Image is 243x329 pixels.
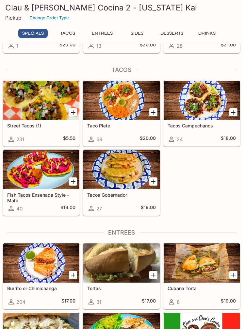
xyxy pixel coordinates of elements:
h5: Fish Tacos Ensenada Style - Mahi [7,192,75,203]
a: Tacos Gobernador27$19.00 [83,150,160,216]
h5: $21.00 [221,42,236,50]
span: 204 [16,299,25,305]
button: Add Tacos Gobernador [149,177,157,186]
h5: Burrito or Chimichanga [7,286,75,291]
button: Add Tacos Campechanos [229,108,237,116]
h5: Cubana Torta [168,286,236,291]
h5: $19.00 [60,205,75,212]
button: Tacos [53,29,82,38]
h5: $17.00 [142,298,156,306]
h4: Entrees [3,229,240,236]
div: Tacos Gobernador [83,150,159,189]
p: Pickup [5,15,21,21]
a: Taco Plate69$20.00 [83,80,160,146]
h5: $20.00 [140,135,156,143]
h5: Tortas [87,286,155,291]
h5: $19.00 [141,205,156,212]
button: Add Taco Plate [149,108,157,116]
h5: Street Tacos (1) [7,123,75,128]
h4: Tacos [3,66,240,74]
span: 31 [96,299,101,305]
h5: Tacos Gobernador [87,192,155,198]
a: Fish Tacos Ensenada Style - Mahi40$19.00 [3,150,80,216]
span: 27 [96,206,102,212]
button: Drinks [192,29,221,38]
button: Add Cubana Torta [229,271,237,279]
span: 69 [96,136,102,142]
button: Specials [18,29,48,38]
div: Tortas [83,243,159,283]
span: 13 [96,43,101,49]
span: 231 [16,136,24,142]
h5: Taco Plate [87,123,155,128]
a: Burrito or Chimichanga204$17.00 [3,243,80,309]
button: Sides [122,29,152,38]
h3: Clau & [PERSON_NAME] Cocina 2 - [US_STATE] Kai [5,3,238,13]
span: 40 [16,206,23,212]
a: Tacos Campechanos24$18.00 [163,80,240,146]
span: 28 [177,43,183,49]
a: Street Tacos (1)231$5.50 [3,80,80,146]
div: Taco Plate [83,81,159,120]
div: Cubana Torta [164,243,240,283]
button: Entrees [88,29,117,38]
h5: $19.00 [221,298,236,306]
button: Add Fish Tacos Ensenada Style - Mahi [69,177,77,186]
a: Cubana Torta8$19.00 [163,243,240,309]
h5: Tacos Campechanos [168,123,236,128]
button: Add Burrito or Chimichanga [69,271,77,279]
div: Burrito or Chimichanga [3,243,79,283]
button: Desserts [157,29,187,38]
button: Add Street Tacos (1) [69,108,77,116]
h5: $20.00 [140,42,156,50]
h5: $17.00 [61,298,75,306]
h5: $18.00 [221,135,236,143]
a: Tortas31$17.00 [83,243,160,309]
span: 8 [177,299,180,305]
h5: $5.50 [63,135,75,143]
div: Tacos Campechanos [164,81,240,120]
button: Change Order Type [26,13,72,23]
div: Fish Tacos Ensenada Style - Mahi [3,150,79,189]
span: 24 [177,136,183,142]
span: 1 [16,43,18,49]
h5: $20.00 [59,42,75,50]
button: Add Tortas [149,271,157,279]
div: Street Tacos (1) [3,81,79,120]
